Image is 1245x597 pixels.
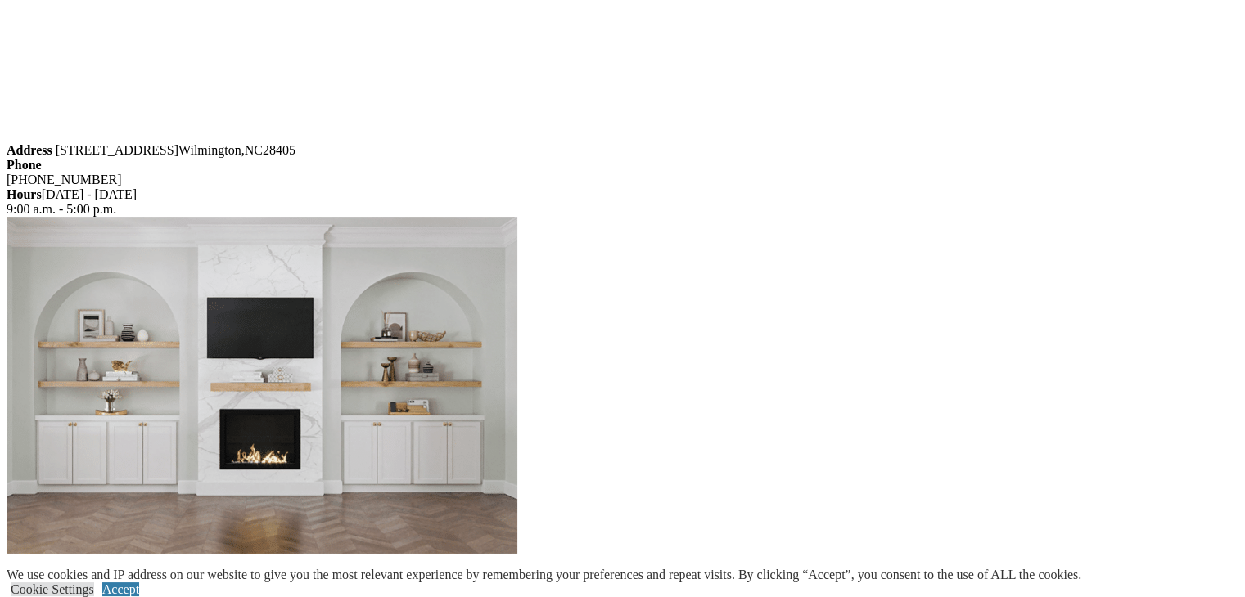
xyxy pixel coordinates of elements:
[7,143,1238,158] div: ,
[56,143,178,157] span: [STREET_ADDRESS]
[7,187,1238,217] div: [DATE] - [DATE] 9:00 a.m. - 5:00 p.m.
[263,143,295,157] span: 28405
[245,143,263,157] span: NC
[7,568,1081,582] div: We use cookies and IP address on our website to give you the most relevant experience by remember...
[7,158,42,172] strong: Phone
[102,582,139,596] a: Accept
[178,143,241,157] span: Wilmington
[7,217,517,554] img: raleigh-img-4
[7,173,1238,187] div: [PHONE_NUMBER]
[7,187,42,201] strong: Hours
[11,582,94,596] a: Cookie Settings
[7,143,52,157] strong: Address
